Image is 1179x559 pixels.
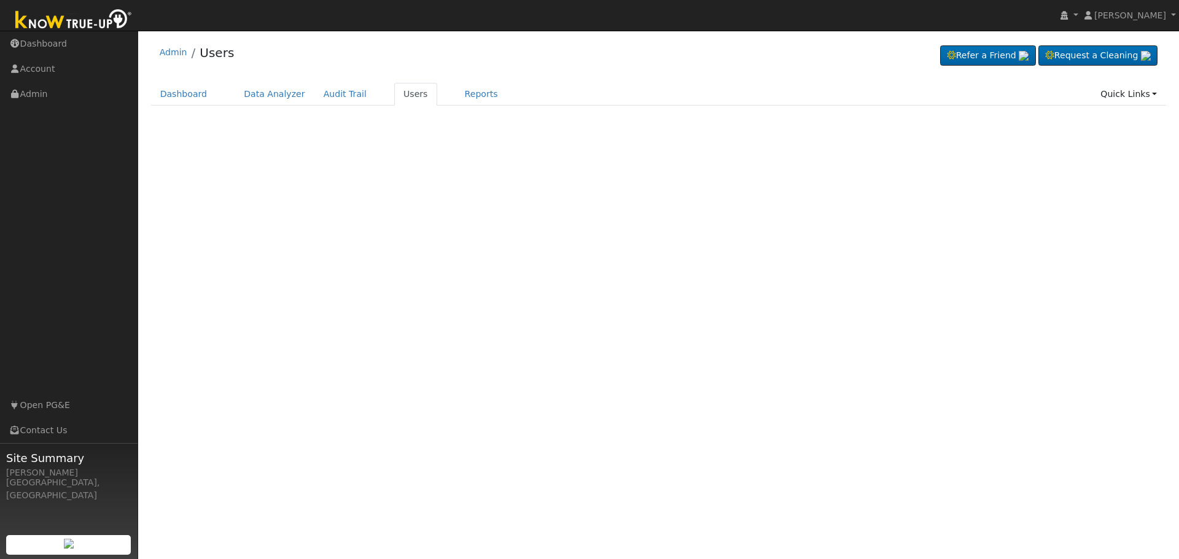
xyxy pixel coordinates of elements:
span: [PERSON_NAME] [1094,10,1166,20]
a: Quick Links [1091,83,1166,106]
a: Refer a Friend [940,45,1036,66]
img: retrieve [1141,51,1151,61]
img: Know True-Up [9,7,138,34]
img: retrieve [1019,51,1029,61]
a: Users [394,83,437,106]
a: Request a Cleaning [1038,45,1158,66]
a: Dashboard [151,83,217,106]
a: Audit Trail [314,83,376,106]
div: [PERSON_NAME] [6,466,131,479]
div: [GEOGRAPHIC_DATA], [GEOGRAPHIC_DATA] [6,476,131,502]
a: Admin [160,47,187,57]
a: Users [200,45,234,60]
img: retrieve [64,539,74,549]
a: Reports [456,83,507,106]
span: Site Summary [6,450,131,466]
a: Data Analyzer [235,83,314,106]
